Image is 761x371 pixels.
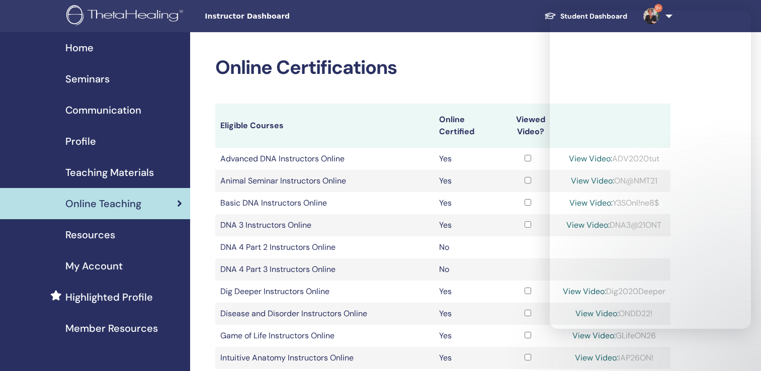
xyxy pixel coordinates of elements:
[65,40,94,55] span: Home
[544,12,556,20] img: graduation-cap-white.svg
[563,352,665,364] div: IAP26ON!
[434,325,498,347] td: Yes
[65,71,110,86] span: Seminars
[654,4,662,12] span: 9+
[575,352,618,363] a: View Video:
[215,148,434,170] td: Advanced DNA Instructors Online
[65,227,115,242] span: Resources
[563,330,665,342] div: GLifeON26
[550,10,751,329] iframe: Intercom live chat
[65,290,153,305] span: Highlighted Profile
[434,170,498,192] td: Yes
[215,170,434,192] td: Animal Seminar Instructors Online
[215,347,434,369] td: Intuitive Anatomy Instructors Online
[643,8,659,24] img: default.jpg
[434,148,498,170] td: Yes
[727,337,751,361] iframe: Intercom live chat
[434,214,498,236] td: Yes
[66,5,187,28] img: logo.png
[434,303,498,325] td: Yes
[434,347,498,369] td: Yes
[215,303,434,325] td: Disease and Disorder Instructors Online
[215,258,434,281] td: DNA 4 Part 3 Instructors Online
[205,11,356,22] span: Instructor Dashboard
[215,214,434,236] td: DNA 3 Instructors Online
[215,192,434,214] td: Basic DNA Instructors Online
[434,192,498,214] td: Yes
[215,236,434,258] td: DNA 4 Part 2 Instructors Online
[215,281,434,303] td: Dig Deeper Instructors Online
[434,236,498,258] td: No
[498,104,558,148] th: Viewed Video?
[65,103,141,118] span: Communication
[65,134,96,149] span: Profile
[65,258,123,273] span: My Account
[65,165,154,180] span: Teaching Materials
[434,258,498,281] td: No
[215,104,434,148] th: Eligible Courses
[572,330,616,341] a: View Video:
[215,56,670,79] h2: Online Certifications
[65,196,141,211] span: Online Teaching
[434,281,498,303] td: Yes
[215,325,434,347] td: Game of Life Instructors Online
[434,104,498,148] th: Online Certified
[65,321,158,336] span: Member Resources
[536,7,635,26] a: Student Dashboard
